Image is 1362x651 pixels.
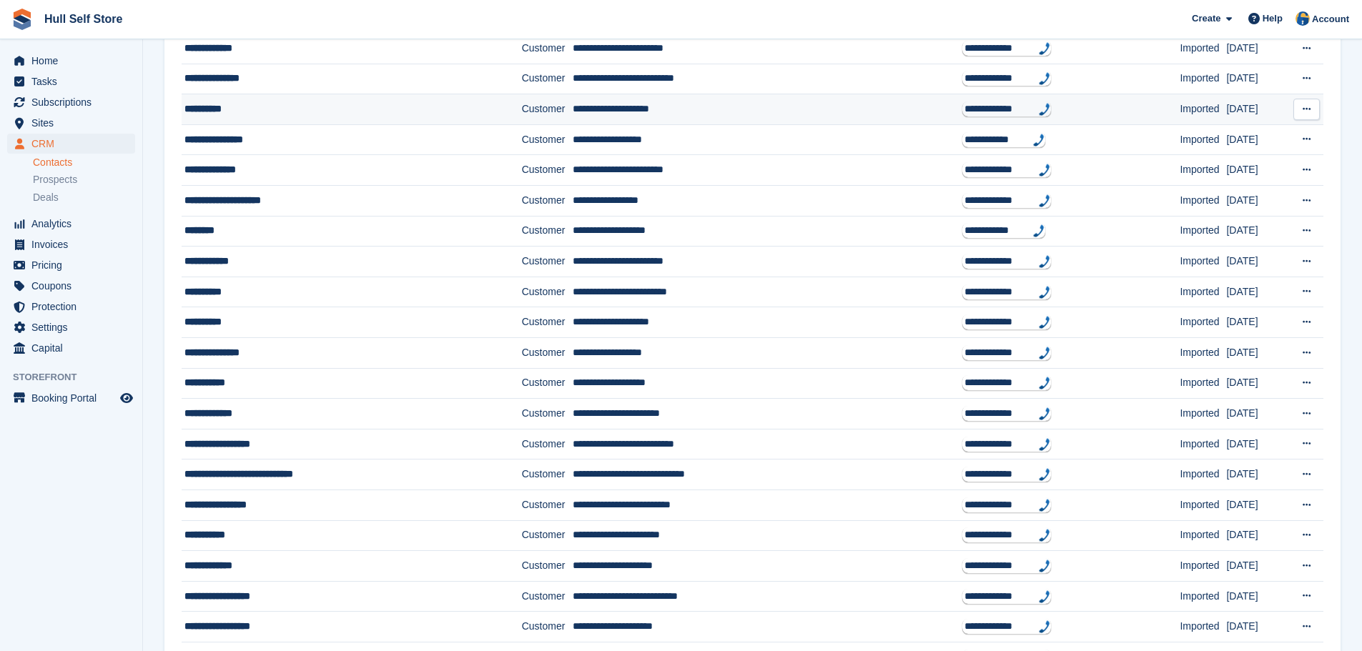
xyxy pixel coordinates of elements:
td: [DATE] [1226,186,1288,217]
span: Capital [31,338,117,358]
td: Customer [522,124,573,155]
td: Imported [1180,429,1226,459]
td: Imported [1180,247,1226,277]
a: menu [7,92,135,112]
td: Imported [1180,459,1226,490]
td: Customer [522,155,573,186]
td: Customer [522,186,573,217]
a: menu [7,255,135,275]
a: menu [7,388,135,408]
td: Imported [1180,277,1226,307]
td: Imported [1180,612,1226,642]
img: hfpfyWBK5wQHBAGPgDf9c6qAYOxxMAAAAASUVORK5CYII= [1039,347,1050,359]
span: Storefront [13,370,142,384]
td: Imported [1180,34,1226,64]
td: [DATE] [1226,337,1288,368]
a: Hull Self Store [39,7,128,31]
a: Contacts [33,156,135,169]
span: Booking Portal [31,388,117,408]
td: [DATE] [1226,155,1288,186]
a: menu [7,214,135,234]
td: [DATE] [1226,581,1288,612]
span: Sites [31,113,117,133]
img: hfpfyWBK5wQHBAGPgDf9c6qAYOxxMAAAAASUVORK5CYII= [1039,560,1050,572]
a: menu [7,276,135,296]
td: [DATE] [1226,429,1288,459]
td: Imported [1180,490,1226,520]
span: Invoices [31,234,117,254]
td: Imported [1180,216,1226,247]
span: Home [31,51,117,71]
a: menu [7,71,135,91]
img: hfpfyWBK5wQHBAGPgDf9c6qAYOxxMAAAAASUVORK5CYII= [1039,42,1050,55]
span: Tasks [31,71,117,91]
span: Account [1312,12,1349,26]
img: hfpfyWBK5wQHBAGPgDf9c6qAYOxxMAAAAASUVORK5CYII= [1039,590,1050,603]
span: Coupons [31,276,117,296]
img: hfpfyWBK5wQHBAGPgDf9c6qAYOxxMAAAAASUVORK5CYII= [1033,224,1045,237]
td: Customer [522,368,573,399]
a: Preview store [118,389,135,407]
td: [DATE] [1226,64,1288,94]
img: stora-icon-8386f47178a22dfd0bd8f6a31ec36ba5ce8667c1dd55bd0f319d3a0aa187defe.svg [11,9,33,30]
a: menu [7,234,135,254]
td: [DATE] [1226,124,1288,155]
a: menu [7,338,135,358]
img: hfpfyWBK5wQHBAGPgDf9c6qAYOxxMAAAAASUVORK5CYII= [1039,438,1050,451]
span: Create [1192,11,1220,26]
td: Imported [1180,520,1226,551]
td: Imported [1180,124,1226,155]
img: hfpfyWBK5wQHBAGPgDf9c6qAYOxxMAAAAASUVORK5CYII= [1039,620,1050,633]
td: Imported [1180,581,1226,612]
td: Customer [522,247,573,277]
td: Customer [522,429,573,459]
td: [DATE] [1226,216,1288,247]
span: Subscriptions [31,92,117,112]
a: menu [7,297,135,317]
a: Deals [33,190,135,205]
td: Customer [522,307,573,338]
td: Customer [522,551,573,582]
img: hfpfyWBK5wQHBAGPgDf9c6qAYOxxMAAAAASUVORK5CYII= [1039,103,1050,116]
td: Customer [522,490,573,520]
span: Deals [33,191,59,204]
td: Customer [522,64,573,94]
a: menu [7,51,135,71]
td: Imported [1180,551,1226,582]
td: Imported [1180,155,1226,186]
a: Prospects [33,172,135,187]
td: Imported [1180,94,1226,125]
td: Customer [522,337,573,368]
a: menu [7,113,135,133]
td: [DATE] [1226,368,1288,399]
span: Pricing [31,255,117,275]
img: hfpfyWBK5wQHBAGPgDf9c6qAYOxxMAAAAASUVORK5CYII= [1039,72,1050,85]
img: hfpfyWBK5wQHBAGPgDf9c6qAYOxxMAAAAASUVORK5CYII= [1039,316,1050,329]
td: [DATE] [1226,307,1288,338]
td: Customer [522,216,573,247]
img: hfpfyWBK5wQHBAGPgDf9c6qAYOxxMAAAAASUVORK5CYII= [1039,468,1050,481]
td: Customer [522,94,573,125]
img: hfpfyWBK5wQHBAGPgDf9c6qAYOxxMAAAAASUVORK5CYII= [1039,164,1050,177]
img: hfpfyWBK5wQHBAGPgDf9c6qAYOxxMAAAAASUVORK5CYII= [1039,194,1050,207]
span: Analytics [31,214,117,234]
td: [DATE] [1226,459,1288,490]
td: [DATE] [1226,520,1288,551]
td: Customer [522,520,573,551]
img: hfpfyWBK5wQHBAGPgDf9c6qAYOxxMAAAAASUVORK5CYII= [1033,134,1045,146]
td: Customer [522,34,573,64]
span: Settings [31,317,117,337]
td: Imported [1180,368,1226,399]
span: CRM [31,134,117,154]
td: [DATE] [1226,490,1288,520]
td: [DATE] [1226,551,1288,582]
td: [DATE] [1226,277,1288,307]
img: hfpfyWBK5wQHBAGPgDf9c6qAYOxxMAAAAASUVORK5CYII= [1039,499,1050,512]
td: Imported [1180,399,1226,429]
td: Imported [1180,64,1226,94]
td: Imported [1180,337,1226,368]
td: [DATE] [1226,94,1288,125]
td: Customer [522,581,573,612]
span: Prospects [33,173,77,187]
td: [DATE] [1226,34,1288,64]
